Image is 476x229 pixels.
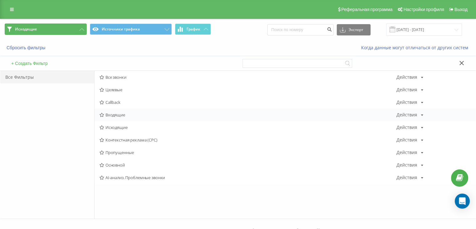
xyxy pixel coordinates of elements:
[100,100,397,104] span: Callback
[397,125,417,130] div: Действия
[397,75,417,79] div: Действия
[397,113,417,117] div: Действия
[0,71,94,83] div: Все Фильтры
[15,27,37,32] span: Исходящие
[187,27,200,31] span: График
[361,45,471,51] a: Когда данные могут отличаться от других систем
[397,100,417,104] div: Действия
[397,88,417,92] div: Действия
[337,24,371,35] button: Экспорт
[100,113,397,117] span: Входящие
[100,138,397,142] span: Контекстная реклама (CPC)
[100,88,397,92] span: Целевые
[100,75,397,79] span: Все звонки
[397,175,417,180] div: Действия
[5,24,87,35] button: Исходящие
[454,7,468,12] span: Выход
[100,163,397,167] span: Основной
[455,194,470,209] div: Open Intercom Messenger
[100,150,397,155] span: Пропущенные
[175,24,211,35] button: График
[397,150,417,155] div: Действия
[397,138,417,142] div: Действия
[5,45,49,51] button: Сбросить фильтры
[100,125,397,130] span: Исходящие
[100,175,397,180] span: AI-анализ. Проблемные звонки
[267,24,334,35] input: Поиск по номеру
[9,61,49,66] button: + Создать Фильтр
[90,24,172,35] button: Источники трафика
[397,163,417,167] div: Действия
[457,60,466,67] button: Закрыть
[403,7,444,12] span: Настройки профиля
[341,7,392,12] span: Реферальная программа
